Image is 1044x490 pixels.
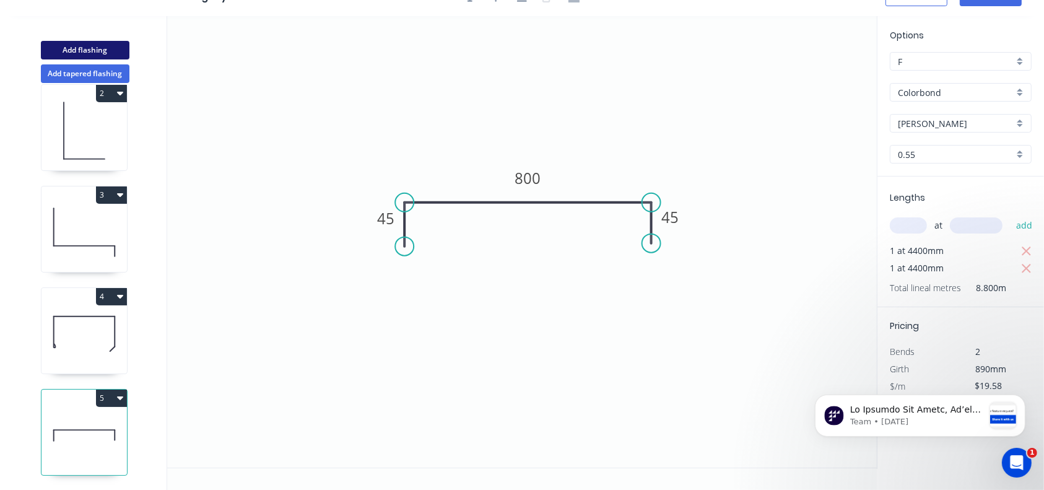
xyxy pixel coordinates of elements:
[890,346,915,357] span: Bends
[890,242,944,260] span: 1 at 4400mm
[96,288,127,305] button: 4
[515,168,541,188] tspan: 800
[890,260,944,277] span: 1 at 4400mm
[661,207,679,227] tspan: 45
[898,55,1014,68] input: Price level
[976,363,1007,375] span: 890mm
[41,64,129,83] button: Add tapered flashing
[41,41,129,59] button: Add flashing
[890,29,924,42] span: Options
[898,86,1014,99] input: Material
[96,390,127,407] button: 5
[961,279,1006,297] span: 8.800m
[1002,448,1032,478] iframe: Intercom live chat
[890,191,925,204] span: Lengths
[976,346,981,357] span: 2
[890,363,909,375] span: Girth
[934,217,942,234] span: at
[898,117,1014,130] input: Colour
[796,370,1044,457] iframe: Intercom notifications message
[96,85,127,102] button: 2
[1010,215,1039,236] button: add
[1027,448,1037,458] span: 1
[377,208,394,229] tspan: 45
[890,320,919,332] span: Pricing
[96,186,127,204] button: 3
[898,148,1014,161] input: Thickness
[167,16,877,468] svg: 0
[890,279,961,297] span: Total lineal metres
